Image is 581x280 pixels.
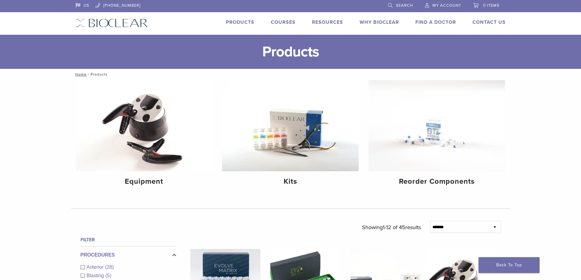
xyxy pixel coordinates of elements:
[76,80,213,191] a: Equipment
[222,80,359,191] a: Kits
[222,80,359,171] img: Kits
[226,19,254,25] a: Products
[105,264,114,270] span: (28)
[360,19,399,25] a: Why Bioclear
[271,19,296,25] a: Courses
[432,3,461,8] span: My Account
[105,273,111,278] span: (5)
[479,257,540,273] a: Back To Top
[81,236,176,243] h4: Filter
[368,80,505,191] a: Reorder Components
[81,176,208,187] h4: Equipment
[368,80,505,171] img: Reorder Components
[74,72,87,76] a: Home
[71,69,510,80] nav: Products
[76,80,213,171] img: Equipment
[472,19,506,25] a: Contact Us
[373,176,500,187] h4: Reorder Components
[312,19,343,25] a: Resources
[87,273,106,278] span: Blasting
[227,176,354,187] h4: Kits
[87,73,91,76] span: /
[81,251,176,259] label: Procedures
[396,3,413,8] span: Search
[76,19,148,27] img: Bioclear
[362,221,421,234] p: Showing results
[415,19,456,25] a: Find A Doctor
[483,3,500,8] span: 0 items
[87,264,105,270] span: Anterior
[383,224,405,231] span: 1-12 of 45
